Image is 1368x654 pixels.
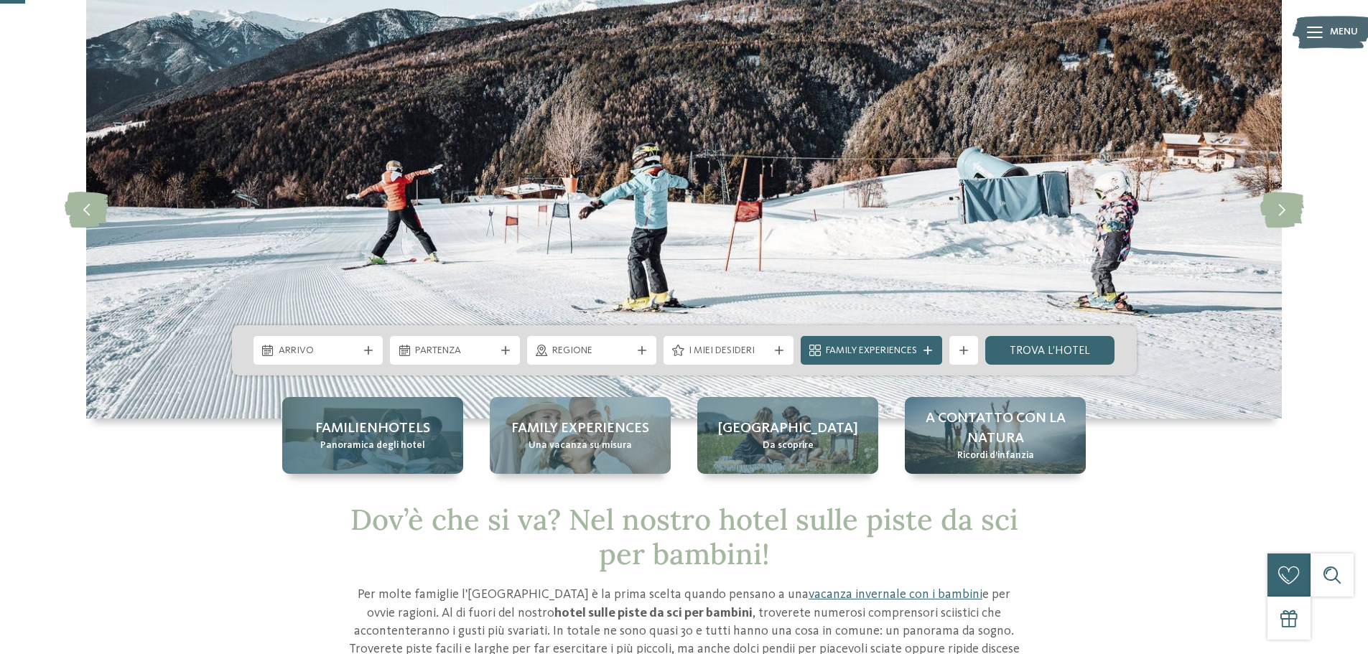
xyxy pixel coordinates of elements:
[279,344,358,358] span: Arrivo
[809,588,982,601] a: vacanza invernale con i bambini
[315,419,430,439] span: Familienhotels
[826,344,917,358] span: Family Experiences
[689,344,768,358] span: I miei desideri
[919,408,1071,449] span: A contatto con la natura
[697,397,878,474] a: Hotel sulle piste da sci per bambini: divertimento senza confini [GEOGRAPHIC_DATA] Da scoprire
[957,449,1034,463] span: Ricordi d’infanzia
[350,501,1018,572] span: Dov’è che si va? Nel nostro hotel sulle piste da sci per bambini!
[320,439,425,453] span: Panoramica degli hotel
[529,439,632,453] span: Una vacanza su misura
[718,419,858,439] span: [GEOGRAPHIC_DATA]
[985,336,1115,365] a: trova l’hotel
[511,419,649,439] span: Family experiences
[552,344,632,358] span: Regione
[554,607,753,620] strong: hotel sulle piste da sci per bambini
[763,439,814,453] span: Da scoprire
[282,397,463,474] a: Hotel sulle piste da sci per bambini: divertimento senza confini Familienhotels Panoramica degli ...
[415,344,495,358] span: Partenza
[905,397,1086,474] a: Hotel sulle piste da sci per bambini: divertimento senza confini A contatto con la natura Ricordi...
[490,397,671,474] a: Hotel sulle piste da sci per bambini: divertimento senza confini Family experiences Una vacanza s...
